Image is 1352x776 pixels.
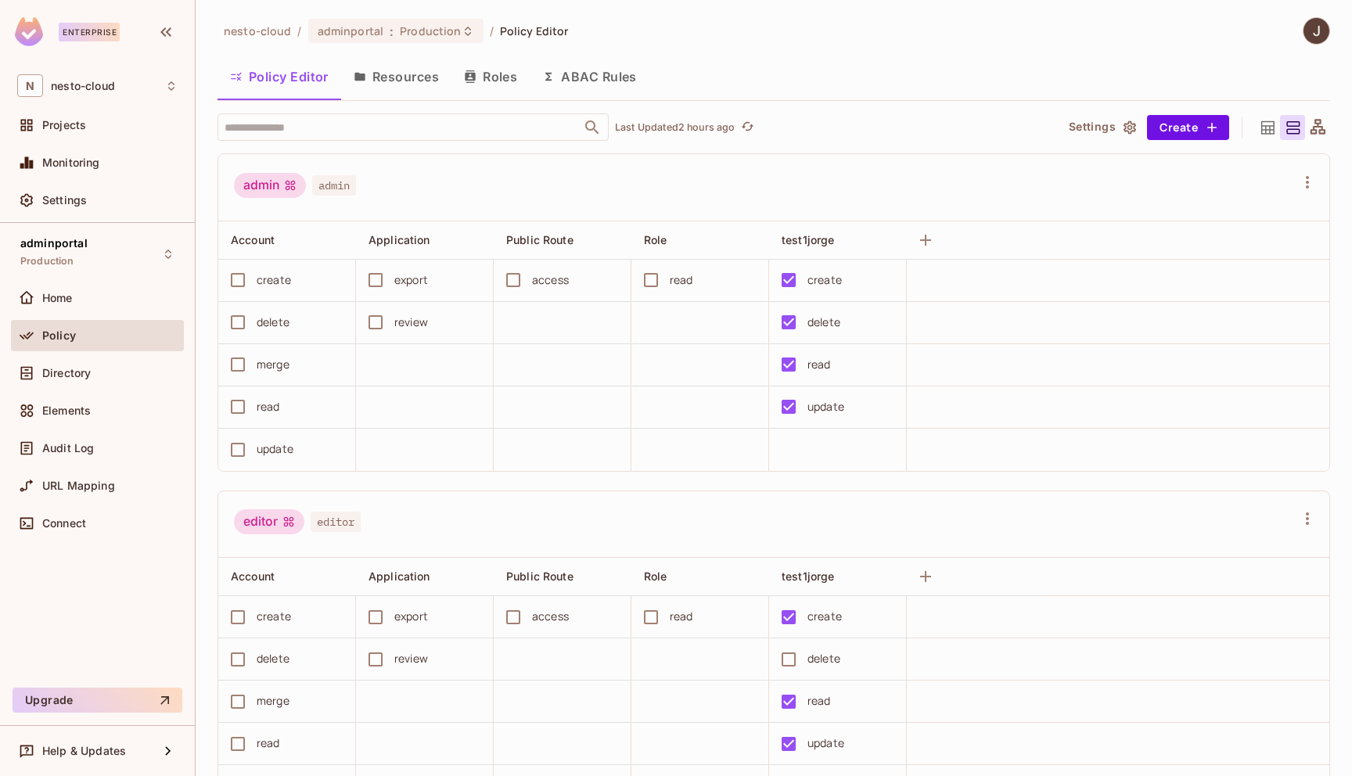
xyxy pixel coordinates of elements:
div: update [807,398,844,415]
div: read [670,608,693,625]
span: refresh [741,120,754,135]
button: Upgrade [13,688,182,713]
span: Directory [42,367,91,379]
div: read [257,735,280,752]
span: Monitoring [42,156,100,169]
div: Enterprise [59,23,120,41]
span: Production [20,255,74,268]
img: Jorge Cedi Voirol [1303,18,1329,44]
div: access [532,271,569,289]
li: / [297,23,301,38]
span: Role [644,233,667,246]
span: editor [311,512,361,532]
span: N [17,74,43,97]
span: Role [644,569,667,583]
span: Policy [42,329,76,342]
button: Create [1147,115,1229,140]
div: delete [257,650,289,667]
li: / [490,23,494,38]
span: Public Route [506,233,574,246]
span: Help & Updates [42,745,126,757]
span: Public Route [506,569,574,583]
span: adminportal [318,23,383,38]
div: read [257,398,280,415]
div: merge [257,356,289,373]
span: Settings [42,194,87,207]
span: adminportal [20,237,88,250]
div: read [807,692,831,710]
button: Roles [451,57,530,96]
div: read [670,271,693,289]
span: URL Mapping [42,480,115,492]
div: delete [807,314,840,331]
div: create [257,608,291,625]
span: Application [369,569,430,583]
span: Home [42,292,73,304]
div: delete [807,650,840,667]
span: Account [231,233,275,246]
div: admin [234,173,306,198]
p: Last Updated 2 hours ago [615,121,735,134]
div: export [394,271,428,289]
span: Projects [42,119,86,131]
span: Policy Editor [500,23,569,38]
div: read [807,356,831,373]
div: access [532,608,569,625]
span: Audit Log [42,442,94,454]
span: Click to refresh data [735,118,757,137]
button: Settings [1063,115,1141,140]
div: review [394,314,428,331]
img: SReyMgAAAABJRU5ErkJggg== [15,17,43,46]
span: Connect [42,517,86,530]
span: admin [312,175,356,196]
button: Policy Editor [218,57,341,96]
span: Production [400,23,461,38]
span: Workspace: nesto-cloud [51,80,115,92]
span: : [389,25,394,38]
div: update [257,440,293,458]
span: Application [369,233,430,246]
button: refresh [738,118,757,137]
span: Account [231,569,275,583]
div: editor [234,509,304,534]
div: create [257,271,291,289]
div: review [394,650,428,667]
div: create [807,608,842,625]
div: export [394,608,428,625]
div: create [807,271,842,289]
span: test1jorge [782,569,835,583]
div: update [807,735,844,752]
span: Elements [42,404,91,417]
div: merge [257,692,289,710]
button: Open [581,117,603,138]
div: delete [257,314,289,331]
span: test1jorge [782,233,835,246]
button: ABAC Rules [530,57,649,96]
span: the active workspace [224,23,291,38]
button: Resources [341,57,451,96]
